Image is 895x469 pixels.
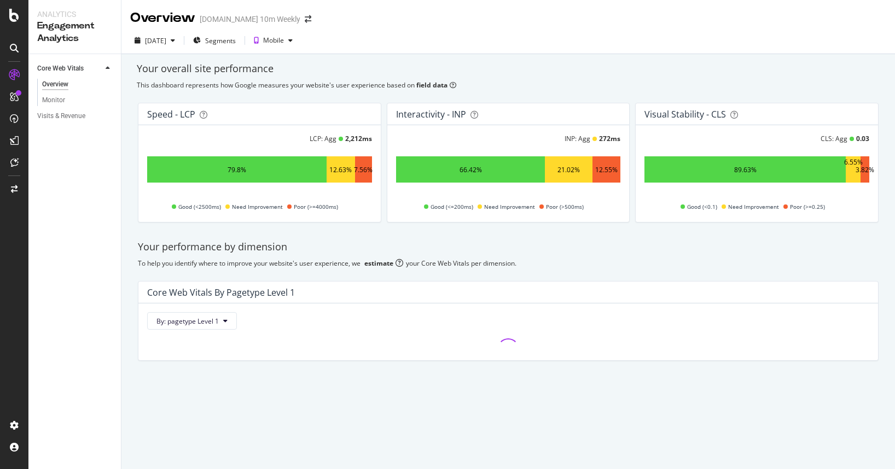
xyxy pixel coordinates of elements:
button: Segments [189,32,240,49]
span: Need Improvement [232,200,283,213]
div: Mobile [263,37,284,44]
div: Overview [130,9,195,27]
div: Core Web Vitals By pagetype Level 1 [147,287,295,298]
button: By: pagetype Level 1 [147,312,237,330]
span: Need Improvement [484,200,535,213]
div: LCP: Agg [310,134,336,143]
div: 2,212 ms [345,134,372,143]
span: Need Improvement [728,200,779,213]
span: Good (<0.1) [687,200,717,213]
div: 66.42% [460,165,482,174]
div: 0.03 [856,134,869,143]
div: 272 ms [599,134,620,143]
button: [DATE] [130,32,179,49]
div: arrow-right-arrow-left [305,15,311,23]
a: Visits & Revenue [37,110,113,122]
div: 89.63% [734,165,757,174]
div: 3.82% [856,165,874,174]
div: CLS: Agg [821,134,847,143]
a: Overview [42,79,113,90]
div: Your performance by dimension [138,240,879,254]
div: 79.8% [228,165,246,174]
div: INP: Agg [565,134,590,143]
button: Mobile [249,32,297,49]
div: [DATE] [145,36,166,45]
span: By: pagetype Level 1 [156,316,219,326]
div: 12.55% [595,165,618,174]
span: Good (<2500ms) [178,200,221,213]
div: Monitor [42,95,65,106]
div: [DOMAIN_NAME] 10m Weekly [200,14,300,25]
div: Visits & Revenue [37,110,85,122]
span: Poor (>500ms) [546,200,584,213]
b: field data [416,80,447,90]
div: To help you identify where to improve your website's user experience, we your Core Web Vitals per... [138,259,879,268]
div: 7.56% [354,165,373,174]
span: Good (<=200ms) [431,200,473,213]
div: Interactivity - INP [396,109,466,120]
div: estimate [364,259,393,268]
div: Your overall site performance [137,62,880,76]
a: Core Web Vitals [37,63,102,74]
div: 6.55% [844,157,863,181]
div: 12.63% [329,165,352,174]
span: Poor (>=4000ms) [294,200,338,213]
div: Engagement Analytics [37,20,112,45]
div: 21.02% [557,165,580,174]
span: Segments [205,36,236,45]
div: Analytics [37,9,112,20]
div: This dashboard represents how Google measures your website's user experience based on [137,80,880,90]
div: Speed - LCP [147,109,195,120]
div: Overview [42,79,68,90]
a: Monitor [42,95,113,106]
span: Poor (>=0.25) [790,200,825,213]
div: Visual Stability - CLS [644,109,726,120]
div: Core Web Vitals [37,63,84,74]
